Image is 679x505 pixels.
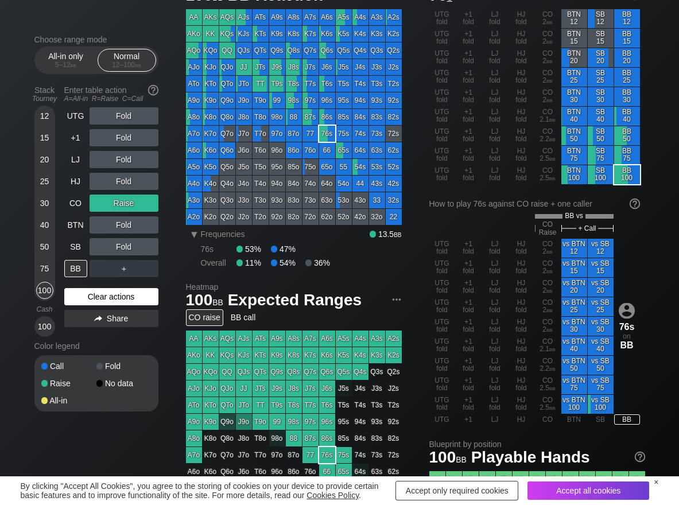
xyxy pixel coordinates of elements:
[286,9,302,25] div: A8s
[186,176,202,192] div: A4o
[219,109,235,125] div: Q8o
[186,192,202,208] div: A3o
[186,92,202,108] div: A9o
[614,68,640,87] div: BB 25
[203,92,219,108] div: K9o
[614,165,640,184] div: BB 100
[336,76,352,92] div: T5s
[336,9,352,25] div: A5s
[561,68,587,87] div: BTN 25
[535,87,561,106] div: CO 2
[286,176,302,192] div: 84o
[386,142,402,158] div: 62s
[219,92,235,108] div: Q9o
[588,126,614,145] div: SB 50
[369,42,385,59] div: Q3s
[286,42,302,59] div: Q8s
[352,26,368,42] div: K4s
[482,107,508,126] div: LJ fold
[302,176,319,192] div: 74o
[286,59,302,75] div: J8s
[64,107,87,125] div: UTG
[64,173,87,190] div: HJ
[319,76,335,92] div: T6s
[352,192,368,208] div: 43o
[286,76,302,92] div: T8s
[319,192,335,208] div: 63o
[336,142,352,158] div: 65s
[456,48,482,67] div: +1 fold
[614,9,640,28] div: BB 12
[561,126,587,145] div: BTN 50
[561,165,587,184] div: BTN 100
[561,29,587,48] div: BTN 15
[306,491,359,500] a: Cookies Policy
[90,216,158,234] div: Fold
[527,481,649,500] div: Accept all cookies
[535,29,561,48] div: CO 2
[634,450,646,463] img: help.32db89a4.svg
[565,212,583,220] span: BB vs
[36,195,53,212] div: 30
[253,59,269,75] div: JTs
[186,209,202,225] div: A2o
[482,9,508,28] div: LJ fold
[336,159,352,175] div: 55
[319,142,335,158] div: 66
[429,199,640,208] div: How to play 76s against CO raise + one caller
[429,165,455,184] div: UTG fold
[509,87,534,106] div: HJ fold
[352,59,368,75] div: J4s
[654,477,658,487] div: ×
[386,9,402,25] div: A2s
[94,316,102,322] img: share.864f2f62.svg
[352,42,368,59] div: Q4s
[147,84,160,96] img: help.32db89a4.svg
[386,42,402,59] div: Q2s
[352,142,368,158] div: 64s
[90,173,158,190] div: Fold
[509,29,534,48] div: HJ fold
[429,9,455,28] div: UTG fold
[286,126,302,142] div: 87o
[236,59,252,75] div: JJ
[336,92,352,108] div: 95s
[269,176,285,192] div: 94o
[336,126,352,142] div: 75s
[219,76,235,92] div: QTo
[186,142,202,158] div: A6o
[269,126,285,142] div: 97o
[369,126,385,142] div: 73s
[186,26,202,42] div: AKo
[269,26,285,42] div: K9s
[336,209,352,225] div: 52o
[302,209,319,225] div: 72o
[203,209,219,225] div: K2o
[100,49,153,71] div: Normal
[236,176,252,192] div: J4o
[236,126,252,142] div: J7o
[253,109,269,125] div: T8o
[614,107,640,126] div: BB 40
[302,142,319,158] div: 76o
[219,209,235,225] div: Q2o
[203,109,219,125] div: K8o
[614,29,640,48] div: BB 15
[186,126,202,142] div: A7o
[386,176,402,192] div: 42s
[219,159,235,175] div: Q5o
[302,76,319,92] div: T7s
[203,26,219,42] div: KK
[352,176,368,192] div: 44
[286,142,302,158] div: 86o
[369,192,385,208] div: 33
[96,362,152,370] div: Fold
[319,126,335,142] div: 76s
[549,174,556,182] span: bb
[269,9,285,25] div: A9s
[336,42,352,59] div: Q5s
[482,29,508,48] div: LJ fold
[64,95,158,103] div: A=All-in R=Raise C=Call
[219,42,235,59] div: QQ
[36,129,53,146] div: 15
